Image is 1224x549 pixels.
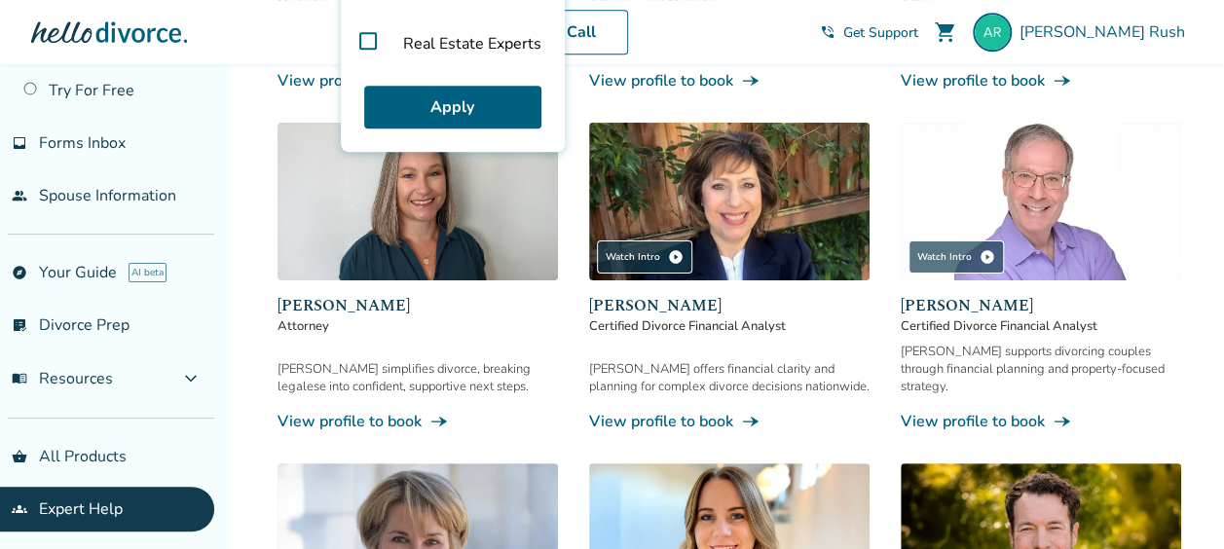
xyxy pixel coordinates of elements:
span: line_end_arrow_notch [1053,412,1072,431]
div: [PERSON_NAME] simplifies divorce, breaking legalese into confident, supportive next steps. [278,360,558,395]
span: [PERSON_NAME] [901,294,1181,317]
button: Apply [364,86,541,128]
span: AI beta [129,263,167,282]
span: line_end_arrow_notch [429,412,449,431]
span: people [12,188,27,203]
span: expand_more [179,367,203,390]
span: play_circle [668,249,684,265]
img: Jeff Landers [901,123,1181,280]
a: View profile to bookline_end_arrow_notch [278,411,558,432]
span: Attorney [278,317,558,335]
img: Sandra Giudici [589,123,870,280]
span: explore [12,265,27,280]
span: [PERSON_NAME] [278,294,558,317]
span: list_alt_check [12,317,27,333]
span: menu_book [12,371,27,386]
span: line_end_arrow_notch [741,412,760,431]
img: alice_rush@outlook.com [973,13,1012,52]
span: Real Estate Experts [388,18,557,70]
span: shopping_basket [12,449,27,464]
iframe: Chat Widget [1127,456,1224,549]
span: [PERSON_NAME] Rush [1020,21,1193,43]
a: View profile to bookline_end_arrow_notch [589,411,870,432]
span: groups [12,501,27,517]
span: Certified Divorce Financial Analyst [589,317,870,335]
span: line_end_arrow_notch [741,71,760,91]
span: Resources [12,368,113,389]
a: View profile to bookline_end_arrow_notch [278,70,558,91]
span: Forms Inbox [39,132,126,154]
span: Certified Divorce Financial Analyst [901,317,1181,335]
div: Watch Intro [597,240,692,274]
a: View profile to bookline_end_arrow_notch [589,70,870,91]
span: play_circle [980,249,995,265]
div: [PERSON_NAME] offers financial clarity and planning for complex divorce decisions nationwide. [589,360,870,395]
span: shopping_cart [934,20,957,44]
div: [PERSON_NAME] supports divorcing couples through financial planning and property-focused strategy. [901,343,1181,395]
span: inbox [12,135,27,151]
span: Get Support [843,23,918,42]
span: [PERSON_NAME] [589,294,870,317]
img: Desiree Howard [278,123,558,280]
a: View profile to bookline_end_arrow_notch [901,411,1181,432]
div: Watch Intro [909,240,1004,274]
a: View profile to bookline_end_arrow_notch [901,70,1181,91]
span: line_end_arrow_notch [1053,71,1072,91]
a: phone_in_talkGet Support [820,23,918,42]
span: phone_in_talk [820,24,835,40]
